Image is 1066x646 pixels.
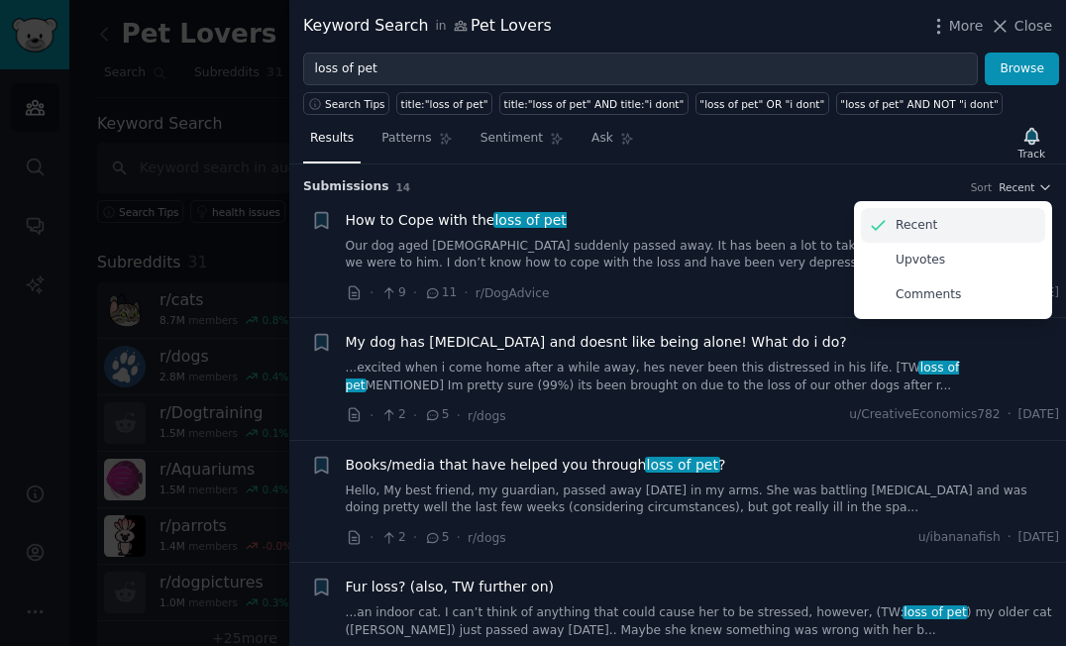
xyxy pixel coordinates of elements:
span: · [370,527,373,548]
span: r/DogAdvice [476,286,550,300]
div: "loss of pet" OR "i dont" [699,97,824,111]
button: Recent [999,180,1052,194]
span: Ask [591,130,613,148]
span: 2 [380,529,405,547]
span: loss of pet [346,361,960,392]
span: loss of pet [645,457,720,473]
span: How to Cope with the [346,210,567,231]
button: Close [990,16,1052,37]
p: Recent [896,217,937,235]
span: · [413,405,417,426]
a: ...excited when i come home after a while away, hes never been this distressed in his life. [TWlo... [346,360,1060,394]
a: Our dog aged [DEMOGRAPHIC_DATA] suddenly passed away. It has been a lot to take in and process ho... [346,238,1060,272]
a: ...an indoor cat. I can’t think of anything that could cause her to be stressed, however, (TW:los... [346,604,1060,639]
span: Books/media that have helped you through ? [346,455,726,476]
span: · [457,405,461,426]
span: 2 [380,406,405,424]
span: [DATE] [1018,529,1059,547]
span: Patterns [381,130,431,148]
a: Hello, My best friend, my guardian, passed away [DATE] in my arms. She was battling [MEDICAL_DATA... [346,483,1060,517]
span: [DATE] [1018,406,1059,424]
a: Results [303,123,361,163]
span: · [1008,529,1012,547]
span: loss of pet [493,212,569,228]
span: Search Tips [325,97,385,111]
span: · [413,527,417,548]
span: loss of pet [903,605,969,619]
span: Close [1014,16,1052,37]
span: Submission s [303,178,389,196]
span: · [1008,406,1012,424]
a: Books/media that have helped you throughloss of pet? [346,455,726,476]
button: Browse [985,53,1059,86]
span: u/CreativeEconomics782 [849,406,1000,424]
a: Sentiment [474,123,571,163]
a: Ask [585,123,641,163]
p: Comments [896,286,961,304]
div: Track [1018,147,1045,161]
a: "loss of pet" AND NOT "i dont" [836,92,1003,115]
a: "loss of pet" OR "i dont" [695,92,829,115]
span: 11 [424,284,457,302]
span: More [949,16,984,37]
a: How to Cope with theloss of pet [346,210,567,231]
span: 14 [396,181,411,193]
button: Search Tips [303,92,389,115]
span: Recent [999,180,1034,194]
button: Track [1012,122,1052,163]
span: Sentiment [480,130,543,148]
div: "loss of pet" AND NOT "i dont" [840,97,998,111]
span: 5 [424,529,449,547]
a: title:"loss of pet" [396,92,492,115]
div: Keyword Search Pet Lovers [303,14,552,39]
span: · [457,527,461,548]
a: title:"loss of pet" AND title:"i dont" [499,92,689,115]
span: r/dogs [468,531,506,545]
span: · [370,282,373,303]
a: My dog has [MEDICAL_DATA] and doesnt like being alone! What do i do? [346,332,847,353]
span: · [370,405,373,426]
span: Results [310,130,354,148]
span: 9 [380,284,405,302]
button: More [928,16,984,37]
span: in [435,18,446,36]
div: title:"loss of pet" [401,97,488,111]
a: Patterns [374,123,459,163]
span: r/dogs [468,409,506,423]
span: · [464,282,468,303]
div: Sort [971,180,993,194]
div: title:"loss of pet" AND title:"i dont" [504,97,685,111]
span: · [413,282,417,303]
span: u/ibananafish [918,529,1001,547]
span: 5 [424,406,449,424]
a: Fur loss? (also, TW further on) [346,577,554,597]
p: Upvotes [896,252,945,269]
input: Try a keyword related to your business [303,53,978,86]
